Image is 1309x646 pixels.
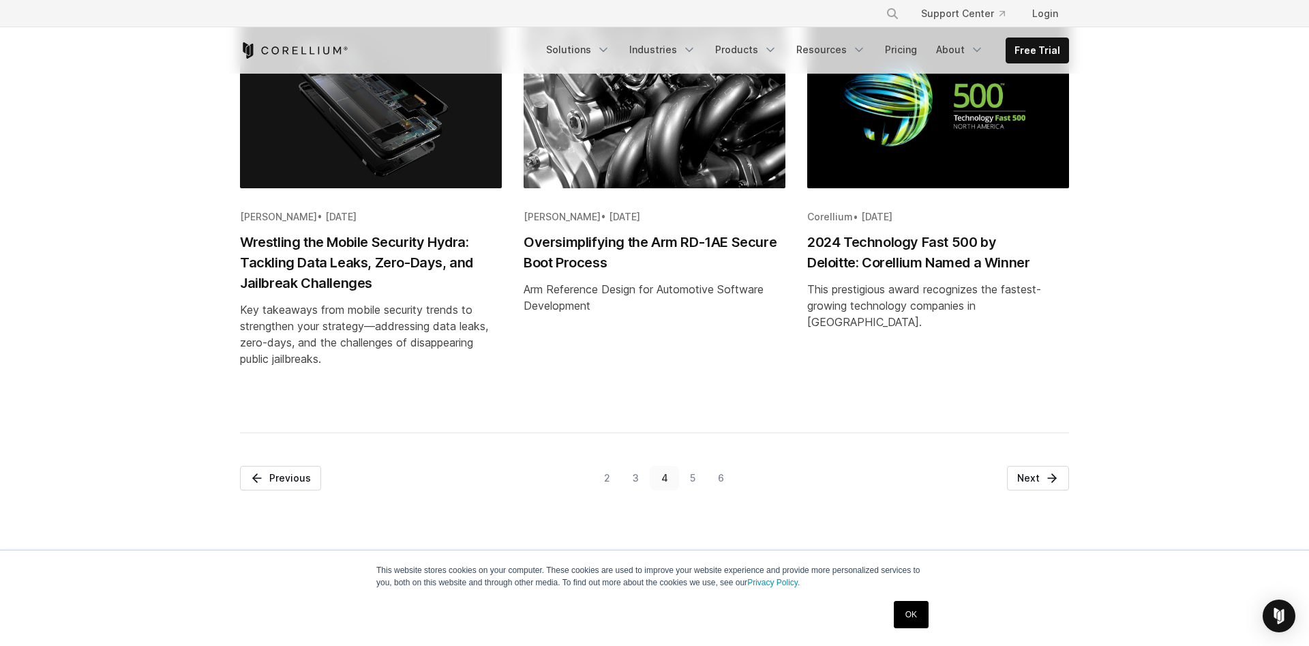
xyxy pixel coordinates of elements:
a: Privacy Policy. [747,578,800,587]
div: Key takeaways from mobile security trends to strengthen your strategy—addressing data leaks, zero... [240,302,502,367]
a: Pricing [877,38,925,62]
span: [PERSON_NAME] [524,211,601,222]
a: Blog post summary: Oversimplifying the Arm RD-1AE Secure Boot Process [524,14,785,411]
img: 2024 Technology Fast 500 by Deloitte: Corellium Named a Winner [807,14,1069,188]
div: This prestigious award recognizes the fastest-growing technology companies in [GEOGRAPHIC_DATA]. [807,281,1069,330]
a: Support Center [910,1,1016,26]
a: Go to Page 6 [707,466,736,490]
a: Go to Page 3 [621,466,650,490]
a: Go to Page 4 [650,466,679,490]
a: Free Trial [1006,38,1068,63]
span: Corellium [807,211,853,222]
div: Navigation Menu [538,38,1069,63]
h2: Wrestling the Mobile Security Hydra: Tackling Data Leaks, Zero-Days, and Jailbreak Challenges [240,232,502,293]
span: [DATE] [609,211,640,222]
a: Previous [240,466,321,490]
h2: Oversimplifying the Arm RD-1AE Secure Boot Process [524,232,785,273]
a: OK [894,601,929,628]
nav: Pagination [240,466,1069,490]
a: Solutions [538,38,618,62]
a: Products [707,38,785,62]
a: About [928,38,992,62]
img: Oversimplifying the Arm RD-1AE Secure Boot Process [524,14,785,188]
a: Corellium Home [240,42,348,59]
div: Arm Reference Design for Automotive Software Development [524,281,785,314]
span: [DATE] [325,211,357,222]
h2: 2024 Technology Fast 500 by Deloitte: Corellium Named a Winner [807,232,1069,273]
span: [PERSON_NAME] [240,211,317,222]
div: • [524,210,785,224]
a: Industries [621,38,704,62]
div: • [807,210,1069,224]
span: [DATE] [861,211,892,222]
div: Open Intercom Messenger [1263,600,1295,632]
a: Login [1021,1,1069,26]
img: Wrestling the Mobile Security Hydra: Tackling Data Leaks, Zero-Days, and Jailbreak Challenges [240,14,502,188]
a: Resources [788,38,874,62]
div: • [240,210,502,224]
a: Blog post summary: 2024 Technology Fast 500 by Deloitte: Corellium Named a Winner [807,14,1069,411]
p: This website stores cookies on your computer. These cookies are used to improve your website expe... [376,564,933,589]
button: Search [880,1,905,26]
a: Go to Page 5 [679,466,707,490]
a: Blog post summary: Wrestling the Mobile Security Hydra: Tackling Data Leaks, Zero-Days, and Jailb... [240,14,502,411]
a: Next [1007,466,1069,490]
a: Go to Page 2 [592,466,621,490]
div: Navigation Menu [869,1,1069,26]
